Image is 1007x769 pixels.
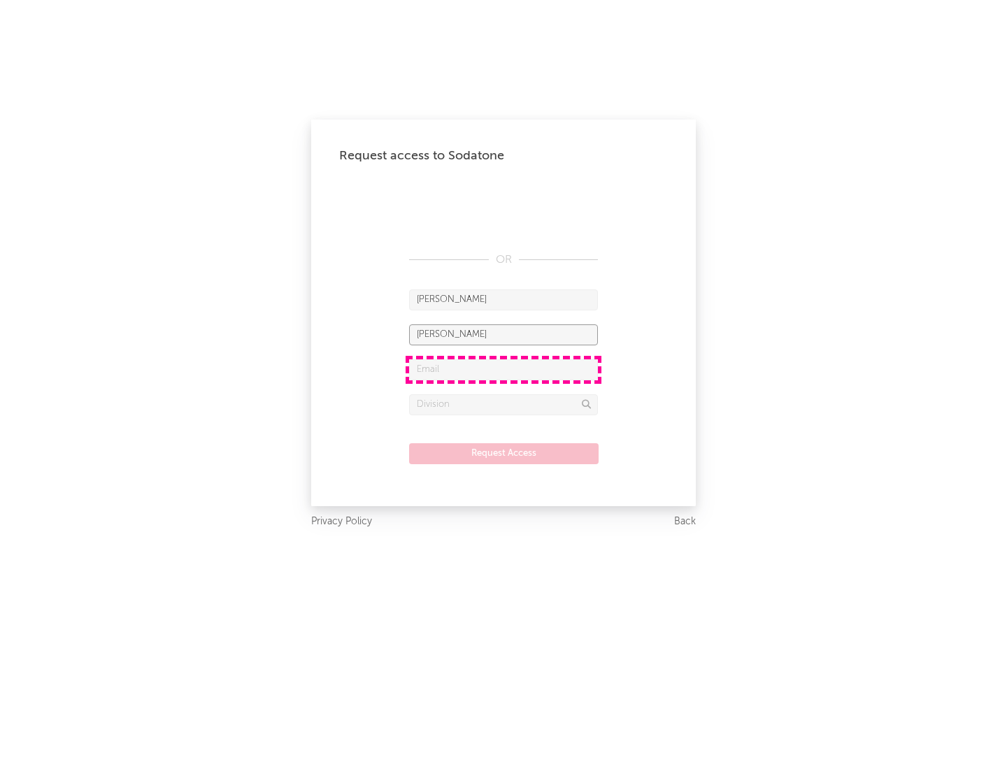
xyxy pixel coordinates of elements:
[674,513,696,531] a: Back
[339,148,668,164] div: Request access to Sodatone
[409,252,598,268] div: OR
[409,394,598,415] input: Division
[409,443,599,464] button: Request Access
[409,359,598,380] input: Email
[409,289,598,310] input: First Name
[311,513,372,531] a: Privacy Policy
[409,324,598,345] input: Last Name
